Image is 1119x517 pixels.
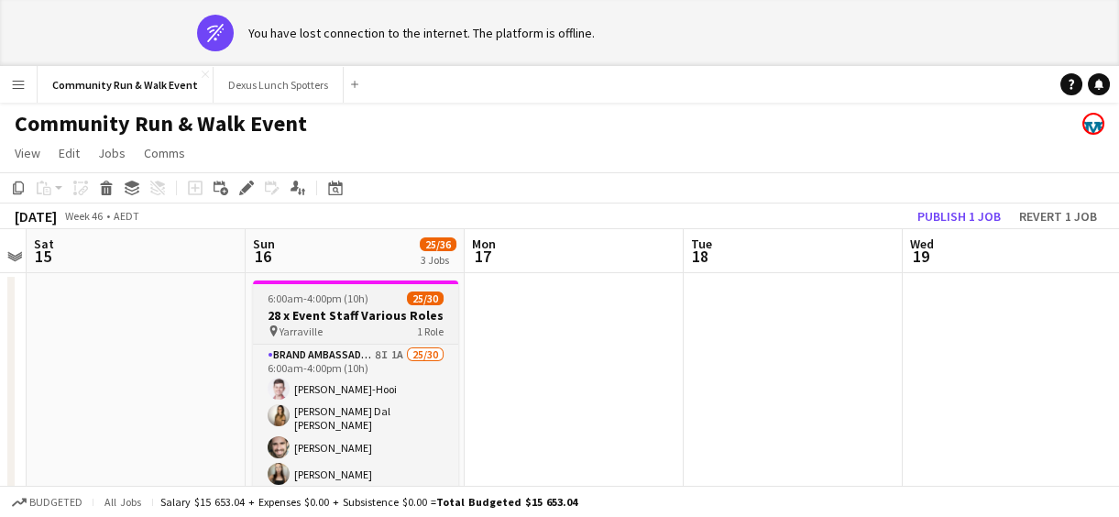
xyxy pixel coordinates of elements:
span: All jobs [101,495,145,509]
button: Community Run & Walk Event [38,67,214,103]
div: AEDT [114,209,139,223]
span: Sat [34,236,54,252]
a: View [7,141,48,165]
span: 25/30 [407,291,444,305]
h3: 28 x Event Staff Various Roles [253,307,458,324]
div: 3 Jobs [421,253,455,267]
span: 15 [31,246,54,267]
span: 6:00am-4:00pm (10h) [268,291,368,305]
h1: Community Run & Walk Event [15,110,307,137]
span: Wed [910,236,934,252]
a: Jobs [91,141,133,165]
a: Comms [137,141,192,165]
span: Comms [144,145,185,161]
span: Sun [253,236,275,252]
div: [DATE] [15,207,57,225]
span: Jobs [98,145,126,161]
app-user-avatar: Kristin Kenneally [1082,113,1104,135]
span: View [15,145,40,161]
button: Publish 1 job [910,204,1008,228]
a: Edit [51,141,87,165]
span: Mon [472,236,496,252]
span: Yarraville [280,324,323,338]
span: Tue [691,236,712,252]
span: 18 [688,246,712,267]
span: 1 Role [417,324,444,338]
button: Revert 1 job [1012,204,1104,228]
span: Week 46 [60,209,106,223]
button: Budgeted [9,492,85,512]
div: Salary $15 653.04 + Expenses $0.00 + Subsistence $0.00 = [160,495,577,509]
span: Total Budgeted $15 653.04 [436,495,577,509]
span: 25/36 [420,237,456,251]
span: Edit [59,145,80,161]
span: 19 [907,246,934,267]
span: 17 [469,246,496,267]
span: Budgeted [29,496,82,509]
span: 16 [250,246,275,267]
div: You have lost connection to the internet. The platform is offline. [248,25,595,41]
button: Dexus Lunch Spotters [214,67,344,103]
